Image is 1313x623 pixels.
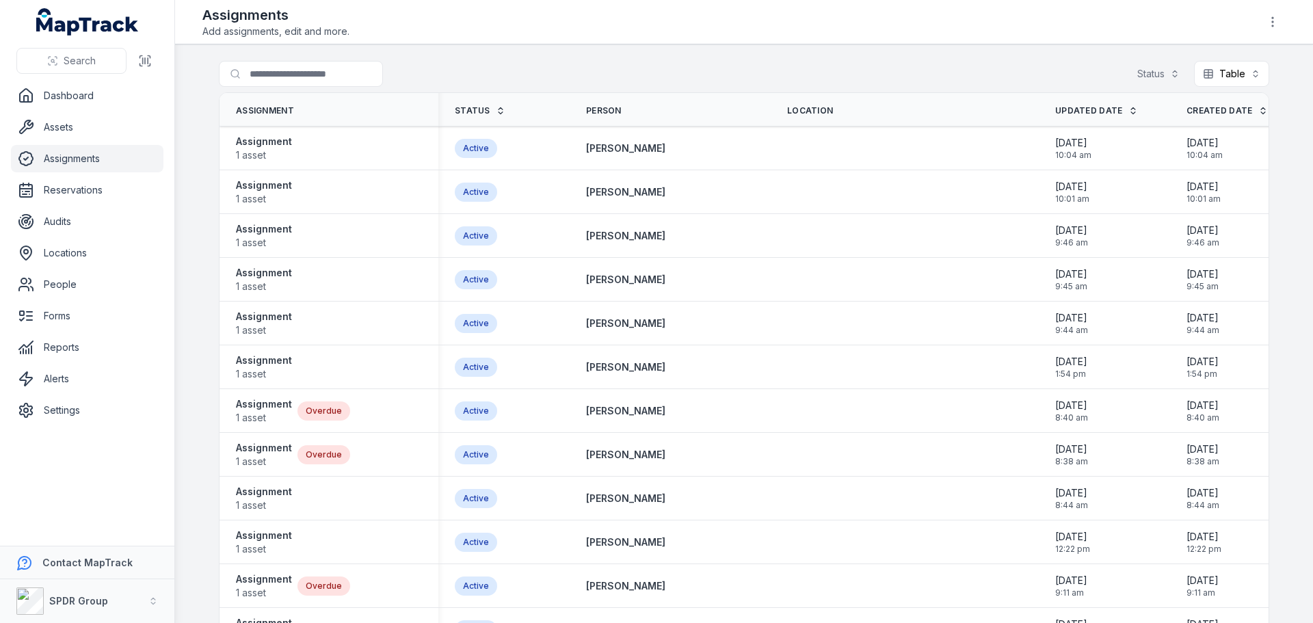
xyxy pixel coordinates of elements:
a: Assignment1 asset [236,485,292,512]
span: 1 asset [236,455,292,468]
strong: Assignment [236,485,292,499]
span: 1 asset [236,148,292,162]
span: 1 asset [236,323,292,337]
strong: Assignment [236,266,292,280]
a: [PERSON_NAME] [586,448,665,462]
a: [PERSON_NAME] [586,317,665,330]
span: [DATE] [1186,355,1219,369]
span: [DATE] [1186,530,1221,544]
span: 1:54 pm [1186,369,1219,380]
a: [PERSON_NAME] [586,492,665,505]
a: MapTrack [36,8,139,36]
span: 9:11 am [1186,587,1219,598]
span: [DATE] [1055,442,1088,456]
span: [DATE] [1055,267,1087,281]
a: [PERSON_NAME] [586,535,665,549]
a: [PERSON_NAME] [586,579,665,593]
div: Active [455,401,497,421]
time: 29/05/2025, 8:40:46 am [1055,399,1088,423]
a: Created Date [1186,105,1268,116]
a: Assignment1 asset [236,310,292,337]
span: 12:22 pm [1055,544,1090,555]
a: Assets [11,114,163,141]
time: 20/08/2025, 10:04:10 am [1186,136,1223,161]
span: 10:01 am [1055,194,1089,204]
a: Assignment1 asset [236,178,292,206]
div: Active [455,489,497,508]
strong: Assignment [236,572,292,586]
span: 8:40 am [1055,412,1088,423]
strong: Assignment [236,397,292,411]
span: 8:38 am [1186,456,1219,467]
span: 9:46 am [1186,237,1219,248]
span: 1 asset [236,280,292,293]
a: [PERSON_NAME] [586,273,665,287]
span: [DATE] [1186,136,1223,150]
time: 28/04/2025, 12:22:31 pm [1186,530,1221,555]
strong: Assignment [236,441,292,455]
span: 8:44 am [1055,500,1088,511]
a: Assignment1 asset [236,222,292,250]
h2: Assignments [202,5,349,25]
a: [PERSON_NAME] [586,185,665,199]
a: Audits [11,208,163,235]
strong: Assignment [236,222,292,236]
div: Active [455,270,497,289]
span: [DATE] [1055,574,1087,587]
time: 15/05/2025, 8:44:14 am [1186,486,1219,511]
span: Search [64,54,96,68]
strong: Assignment [236,529,292,542]
span: Updated Date [1055,105,1123,116]
button: Status [1128,61,1189,87]
span: 8:40 am [1186,412,1219,423]
span: [DATE] [1055,224,1088,237]
span: 1 asset [236,367,292,381]
span: 9:44 am [1186,325,1219,336]
a: Assignment1 asset [236,397,292,425]
span: 1 asset [236,499,292,512]
span: 1 asset [236,542,292,556]
a: [PERSON_NAME] [586,404,665,418]
span: 9:45 am [1186,281,1219,292]
a: Status [455,105,505,116]
span: [DATE] [1055,399,1088,412]
span: 8:44 am [1186,500,1219,511]
span: [DATE] [1055,136,1091,150]
span: 1 asset [236,411,292,425]
time: 08/04/2025, 9:11:13 am [1186,574,1219,598]
time: 01/07/2025, 1:54:33 pm [1055,355,1087,380]
time: 20/08/2025, 10:04:10 am [1055,136,1091,161]
time: 20/08/2025, 9:45:02 am [1186,267,1219,292]
span: Created Date [1186,105,1253,116]
div: Active [455,576,497,596]
time: 20/08/2025, 9:44:29 am [1055,311,1088,336]
div: Active [455,183,497,202]
a: Assignment1 asset [236,266,292,293]
span: 1 asset [236,586,292,600]
span: 1 asset [236,236,292,250]
span: Status [455,105,490,116]
time: 20/08/2025, 9:45:02 am [1055,267,1087,292]
time: 29/05/2025, 8:38:43 am [1186,442,1219,467]
a: Locations [11,239,163,267]
time: 20/08/2025, 10:01:23 am [1055,180,1089,204]
strong: Assignment [236,310,292,323]
span: 1 asset [236,192,292,206]
div: Overdue [297,576,350,596]
time: 20/08/2025, 9:46:59 am [1055,224,1088,248]
div: Overdue [297,401,350,421]
a: Settings [11,397,163,424]
div: Overdue [297,445,350,464]
span: [DATE] [1055,311,1088,325]
strong: Assignment [236,135,292,148]
span: 12:22 pm [1186,544,1221,555]
span: Person [586,105,622,116]
time: 20/08/2025, 10:01:23 am [1186,180,1221,204]
span: 10:04 am [1055,150,1091,161]
button: Search [16,48,127,74]
a: Alerts [11,365,163,393]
